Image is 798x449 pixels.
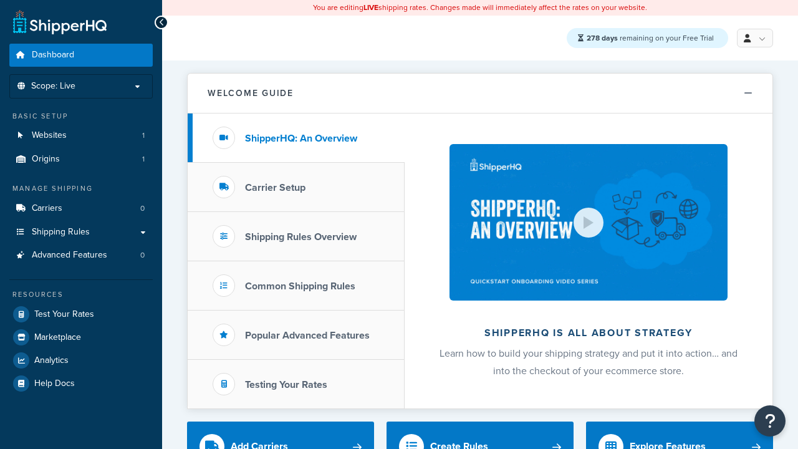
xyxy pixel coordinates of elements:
[245,182,305,193] h3: Carrier Setup
[34,309,94,320] span: Test Your Rates
[9,221,153,244] a: Shipping Rules
[34,355,69,366] span: Analytics
[587,32,618,44] strong: 278 days
[208,89,294,98] h2: Welcome Guide
[9,124,153,147] li: Websites
[440,346,738,378] span: Learn how to build your shipping strategy and put it into action… and into the checkout of your e...
[9,289,153,300] div: Resources
[34,332,81,343] span: Marketplace
[245,281,355,292] h3: Common Shipping Rules
[245,330,370,341] h3: Popular Advanced Features
[32,130,67,141] span: Websites
[32,154,60,165] span: Origins
[363,2,378,13] b: LIVE
[9,148,153,171] li: Origins
[245,231,357,243] h3: Shipping Rules Overview
[32,227,90,238] span: Shipping Rules
[9,197,153,220] a: Carriers0
[34,379,75,389] span: Help Docs
[31,81,75,92] span: Scope: Live
[754,405,786,437] button: Open Resource Center
[140,203,145,214] span: 0
[32,250,107,261] span: Advanced Features
[9,197,153,220] li: Carriers
[9,183,153,194] div: Manage Shipping
[587,32,714,44] span: remaining on your Free Trial
[9,372,153,395] a: Help Docs
[449,144,728,301] img: ShipperHQ is all about strategy
[9,111,153,122] div: Basic Setup
[9,148,153,171] a: Origins1
[32,203,62,214] span: Carriers
[9,244,153,267] li: Advanced Features
[9,349,153,372] a: Analytics
[245,133,357,144] h3: ShipperHQ: An Overview
[9,124,153,147] a: Websites1
[9,303,153,326] a: Test Your Rates
[142,154,145,165] span: 1
[245,379,327,390] h3: Testing Your Rates
[188,74,772,113] button: Welcome Guide
[32,50,74,60] span: Dashboard
[9,326,153,349] a: Marketplace
[140,250,145,261] span: 0
[9,244,153,267] a: Advanced Features0
[142,130,145,141] span: 1
[438,327,739,339] h2: ShipperHQ is all about strategy
[9,44,153,67] a: Dashboard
